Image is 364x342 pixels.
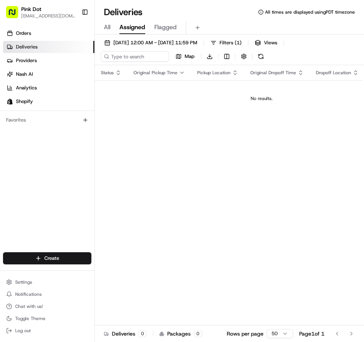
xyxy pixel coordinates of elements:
span: Shopify [16,98,33,105]
span: Orders [16,30,31,37]
button: Log out [3,325,91,336]
a: Deliveries [3,41,94,53]
span: Dropoff Location [316,70,351,76]
span: Create [44,255,59,262]
a: Providers [3,55,94,67]
span: [DATE] 12:00 AM - [DATE] 11:59 PM [113,39,197,46]
div: 0 [138,330,147,337]
span: Log out [15,328,31,334]
button: Settings [3,277,91,287]
button: Toggle Theme [3,313,91,324]
span: All times are displayed using PDT timezone [265,9,355,15]
span: Status [101,70,114,76]
div: Deliveries [104,330,147,337]
span: Pickup Location [197,70,231,76]
span: Toggle Theme [15,315,45,322]
a: Orders [3,27,94,39]
a: Nash AI [3,68,94,80]
img: Shopify logo [7,98,13,105]
span: Original Pickup Time [133,70,177,76]
span: Settings [15,279,32,285]
button: Refresh [256,51,266,62]
button: Views [251,37,281,48]
span: ( 1 ) [235,39,242,46]
a: Analytics [3,82,94,94]
span: Nash AI [16,71,33,78]
div: Packages [159,330,202,337]
button: Pink Dot [21,5,41,13]
span: All [104,23,110,32]
input: Type to search [101,51,169,62]
button: Map [172,51,198,62]
button: Filters(1) [207,37,245,48]
button: Notifications [3,289,91,300]
h1: Deliveries [104,6,143,18]
div: Favorites [3,114,91,126]
button: [EMAIL_ADDRESS][DOMAIN_NAME] [21,13,75,19]
button: Pink Dot[EMAIL_ADDRESS][DOMAIN_NAME] [3,3,78,21]
button: Create [3,252,91,264]
span: Analytics [16,84,37,91]
span: Views [264,39,277,46]
span: Chat with us! [15,303,43,309]
span: Filters [220,39,242,46]
span: Original Dropoff Time [250,70,296,76]
span: Flagged [154,23,177,32]
a: Shopify [3,95,94,108]
div: 0 [194,330,202,337]
div: Page 1 of 1 [299,330,325,337]
span: Map [185,53,195,60]
span: Assigned [119,23,145,32]
span: Deliveries [16,44,38,50]
span: Notifications [15,291,42,297]
button: Chat with us! [3,301,91,312]
span: Providers [16,57,37,64]
button: [DATE] 12:00 AM - [DATE] 11:59 PM [101,37,201,48]
p: Rows per page [227,330,264,337]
